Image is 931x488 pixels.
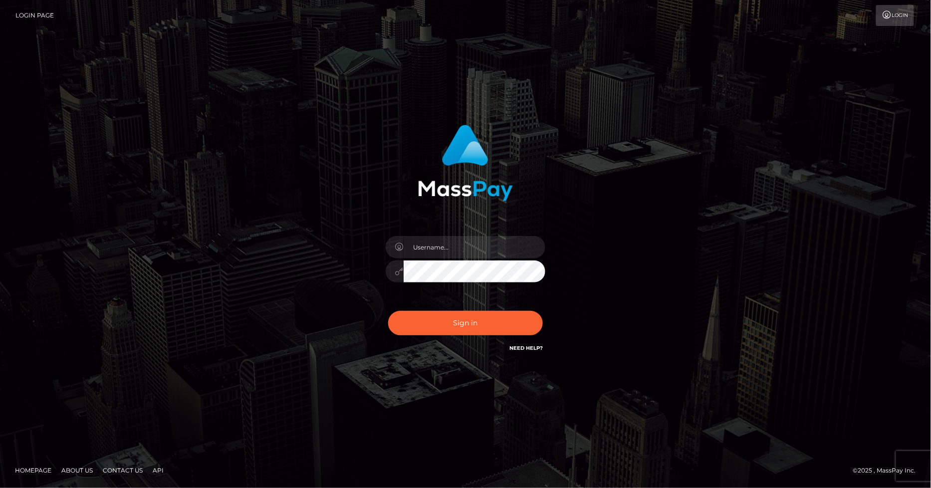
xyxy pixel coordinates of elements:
[876,5,914,26] a: Login
[404,236,545,258] input: Username...
[149,463,168,478] a: API
[99,463,147,478] a: Contact Us
[57,463,97,478] a: About Us
[11,463,55,478] a: Homepage
[509,345,543,351] a: Need Help?
[853,465,924,476] div: © 2025 , MassPay Inc.
[15,5,54,26] a: Login Page
[388,311,543,335] button: Sign in
[418,125,513,201] img: MassPay Login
